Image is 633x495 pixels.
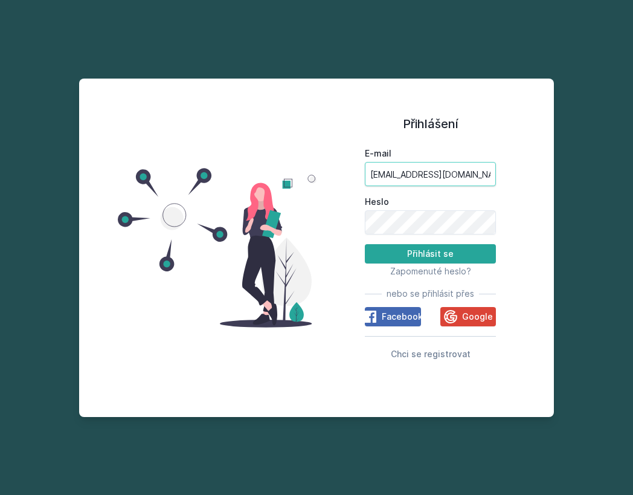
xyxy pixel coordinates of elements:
[391,346,471,361] button: Chci se registrovat
[391,349,471,359] span: Chci se registrovat
[462,311,493,323] span: Google
[365,244,496,264] button: Přihlásit se
[365,115,496,133] h1: Přihlášení
[387,288,474,300] span: nebo se přihlásit přes
[382,311,423,323] span: Facebook
[365,307,421,326] button: Facebook
[365,196,496,208] label: Heslo
[365,162,496,186] input: Tvoje e-mailová adresa
[440,307,496,326] button: Google
[365,147,496,160] label: E-mail
[390,266,471,276] span: Zapomenuté heslo?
